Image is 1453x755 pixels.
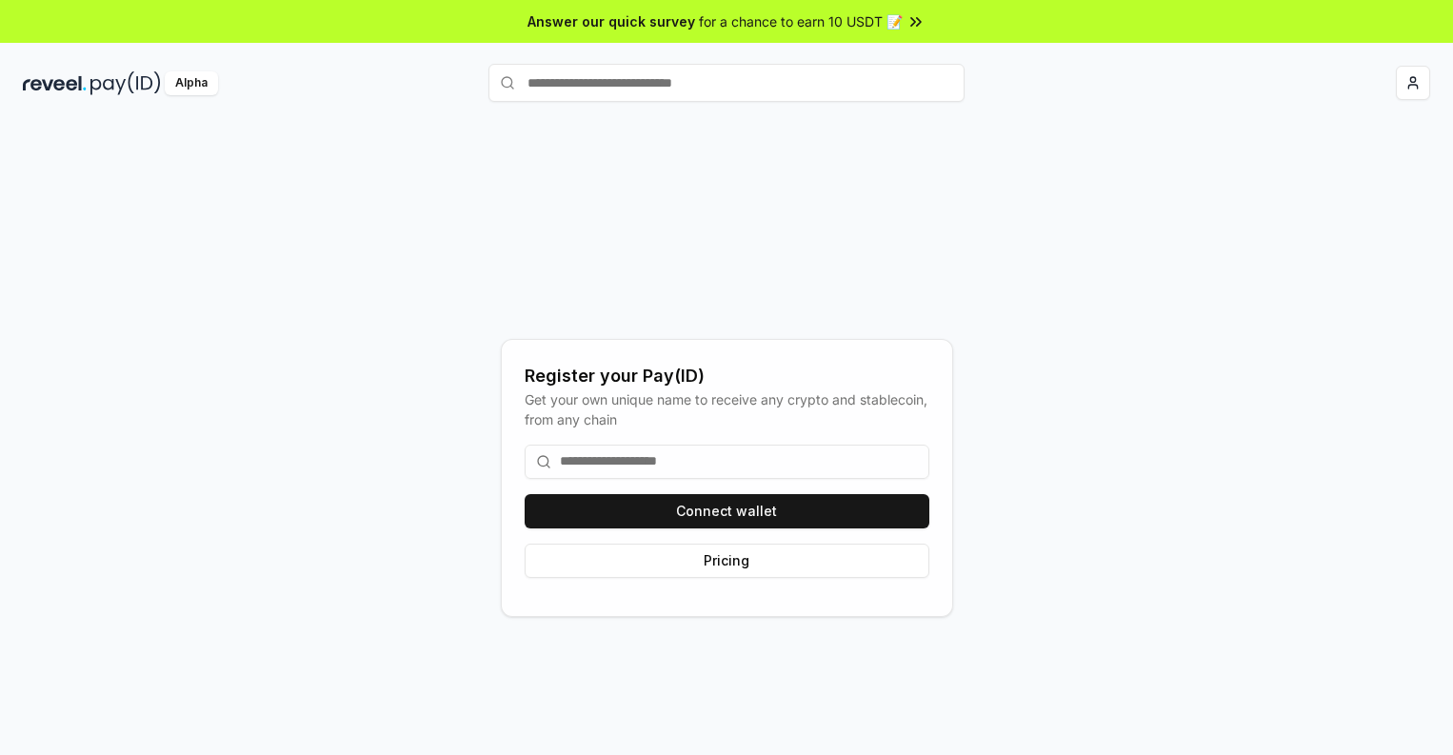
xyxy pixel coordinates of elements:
span: Answer our quick survey [527,11,695,31]
span: for a chance to earn 10 USDT 📝 [699,11,903,31]
button: Pricing [525,544,929,578]
div: Get your own unique name to receive any crypto and stablecoin, from any chain [525,389,929,429]
div: Register your Pay(ID) [525,363,929,389]
img: pay_id [90,71,161,95]
img: reveel_dark [23,71,87,95]
button: Connect wallet [525,494,929,528]
div: Alpha [165,71,218,95]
